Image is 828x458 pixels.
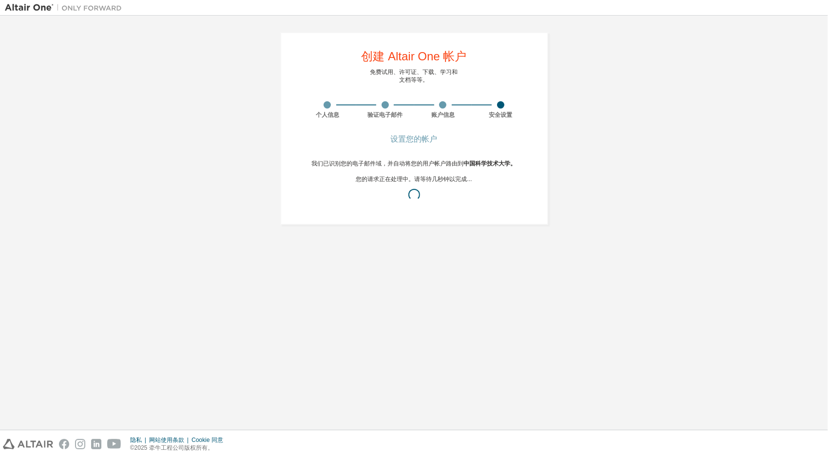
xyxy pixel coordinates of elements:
[192,436,229,444] div: Cookie 同意
[414,111,472,119] div: 账户信息
[75,439,85,449] img: instagram.svg
[356,111,414,119] div: 验证电子邮件
[130,444,229,452] p: ©
[149,436,192,444] div: 网站使用条款
[3,439,53,449] img: altair_logo.svg
[107,439,121,449] img: youtube.svg
[91,439,101,449] img: linkedin.svg
[370,68,458,84] div: 免费试用、许可证、下载、学习和 文档等等。
[59,439,69,449] img: facebook.svg
[464,160,517,167] span: 中国科学技术大学。
[5,3,127,13] img: 牵牛星一号
[312,160,517,183] font: 我们已识别您的电子邮件域，并自动将您的用户帐户路由到 您的请求正在处理中。请等待几秒钟以完成...
[361,51,466,62] div: 创建 Altair One 帐户
[135,444,213,451] font: 2025 牵牛工程公司版权所有。
[299,111,357,119] div: 个人信息
[472,111,530,119] div: 安全设置
[312,136,517,142] div: 设置您的帐户
[130,436,149,444] div: 隐私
